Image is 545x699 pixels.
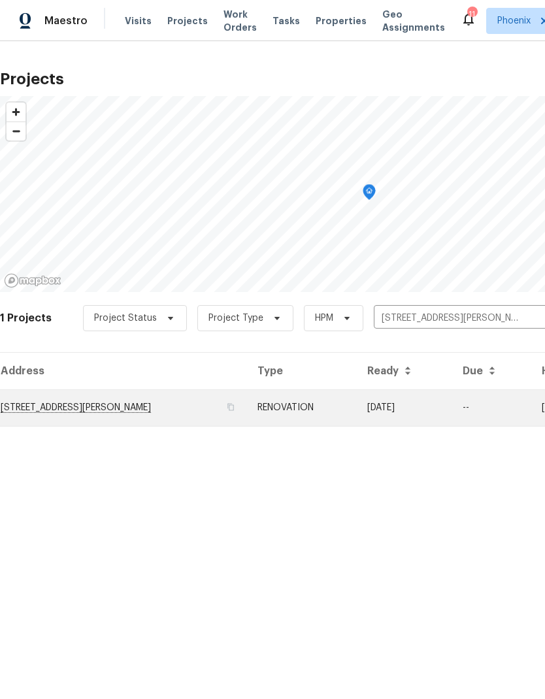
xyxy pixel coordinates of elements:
span: Project Type [208,312,263,325]
div: 11 [467,8,476,21]
span: Visits [125,14,152,27]
span: Geo Assignments [382,8,445,34]
th: Ready [357,353,452,389]
th: Type [247,353,357,389]
th: Due [452,353,531,389]
td: -- [452,389,531,426]
span: Work Orders [223,8,257,34]
a: Mapbox homepage [4,273,61,288]
span: Project Status [94,312,157,325]
span: HPM [315,312,333,325]
div: Map marker [363,184,376,204]
span: Properties [316,14,367,27]
td: Acq COE 2025-09-22T00:00:00.000Z [357,389,452,426]
button: Zoom out [7,122,25,140]
span: Projects [167,14,208,27]
span: Tasks [272,16,300,25]
button: Copy Address [225,401,237,413]
span: Phoenix [497,14,531,27]
button: Zoom in [7,103,25,122]
span: Maestro [44,14,88,27]
span: Zoom out [7,122,25,140]
input: Search projects [374,308,523,329]
td: RENOVATION [247,389,357,426]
